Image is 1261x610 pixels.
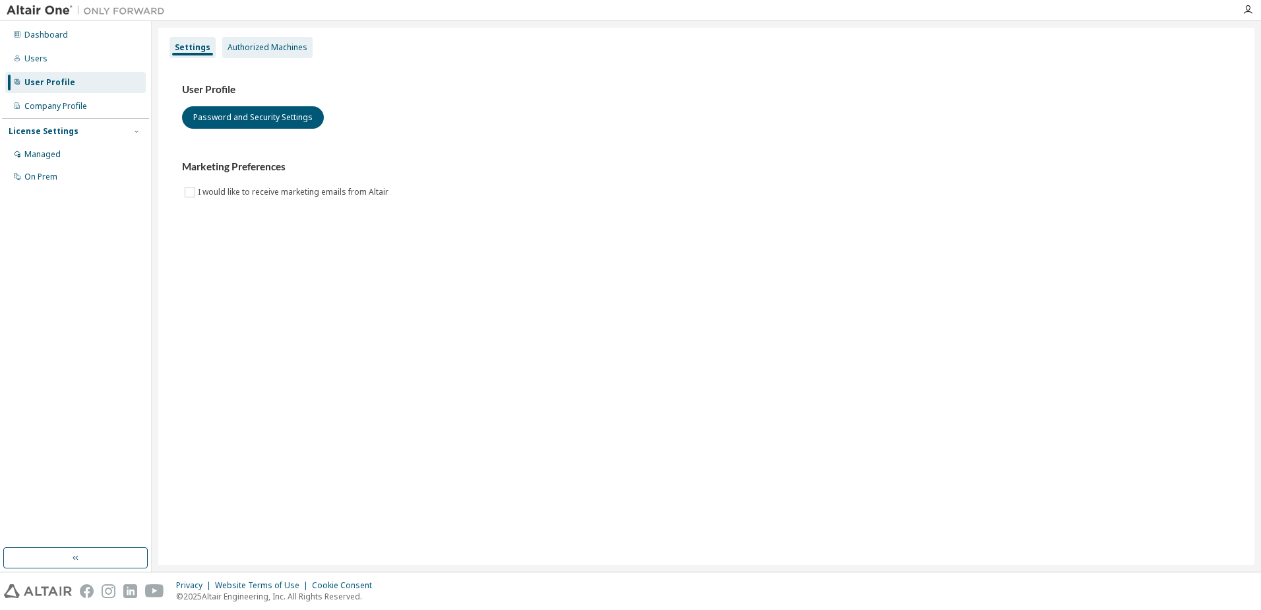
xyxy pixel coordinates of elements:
img: facebook.svg [80,584,94,598]
div: Dashboard [24,30,68,40]
img: altair_logo.svg [4,584,72,598]
img: Altair One [7,4,171,17]
div: Website Terms of Use [215,580,312,591]
p: © 2025 Altair Engineering, Inc. All Rights Reserved. [176,591,380,602]
div: Users [24,53,47,64]
div: Company Profile [24,101,87,112]
h3: Marketing Preferences [182,160,1231,174]
img: linkedin.svg [123,584,137,598]
div: License Settings [9,126,78,137]
div: Managed [24,149,61,160]
label: I would like to receive marketing emails from Altair [198,184,391,200]
div: Settings [175,42,210,53]
div: User Profile [24,77,75,88]
img: youtube.svg [145,584,164,598]
button: Password and Security Settings [182,106,324,129]
img: instagram.svg [102,584,115,598]
h3: User Profile [182,83,1231,96]
div: Privacy [176,580,215,591]
div: Authorized Machines [228,42,307,53]
div: Cookie Consent [312,580,380,591]
div: On Prem [24,172,57,182]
